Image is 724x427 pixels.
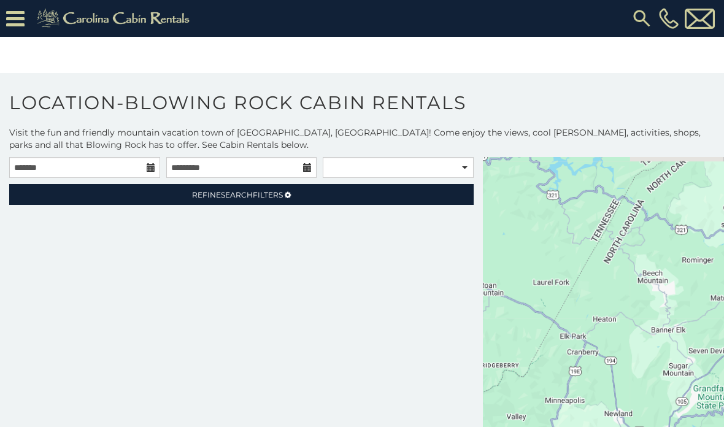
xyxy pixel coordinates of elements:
[631,7,653,29] img: search-regular.svg
[9,184,474,205] a: RefineSearchFilters
[221,190,253,199] span: Search
[192,190,283,199] span: Refine Filters
[31,6,200,31] img: Khaki-logo.png
[656,8,682,29] a: [PHONE_NUMBER]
